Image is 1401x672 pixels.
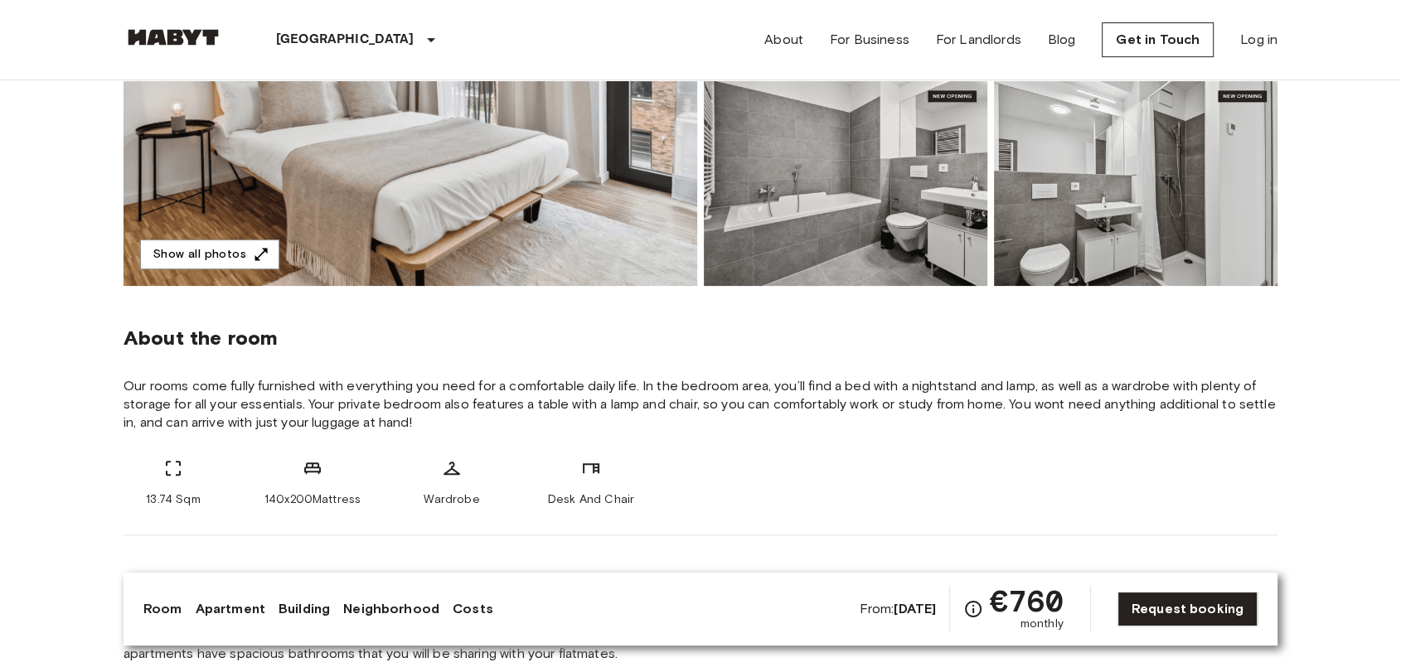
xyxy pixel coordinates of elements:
[990,586,1064,616] span: €760
[279,599,330,619] a: Building
[196,599,265,619] a: Apartment
[704,69,987,286] img: Picture of unit DE-01-489-305-002
[936,30,1021,50] a: For Landlords
[124,29,223,46] img: Habyt
[1048,30,1076,50] a: Blog
[548,491,634,508] span: Desk And Chair
[124,377,1277,432] span: Our rooms come fully furnished with everything you need for a comfortable daily life. In the bedr...
[764,30,803,50] a: About
[963,599,983,619] svg: Check cost overview for full price breakdown. Please note that discounts apply to new joiners onl...
[1020,616,1064,632] span: monthly
[140,239,279,270] button: Show all photos
[143,599,182,619] a: Room
[276,30,414,50] p: [GEOGRAPHIC_DATA]
[1117,592,1258,626] a: Request booking
[453,599,493,619] a: Costs
[994,69,1277,286] img: Picture of unit DE-01-489-305-002
[343,599,439,619] a: Neighborhood
[1240,30,1277,50] a: Log in
[146,491,200,508] span: 13.74 Sqm
[1102,22,1214,57] a: Get in Touch
[124,326,1277,351] span: About the room
[894,601,936,616] b: [DATE]
[424,491,479,508] span: Wardrobe
[859,600,936,618] span: From:
[830,30,909,50] a: For Business
[264,491,361,508] span: 140x200Mattress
